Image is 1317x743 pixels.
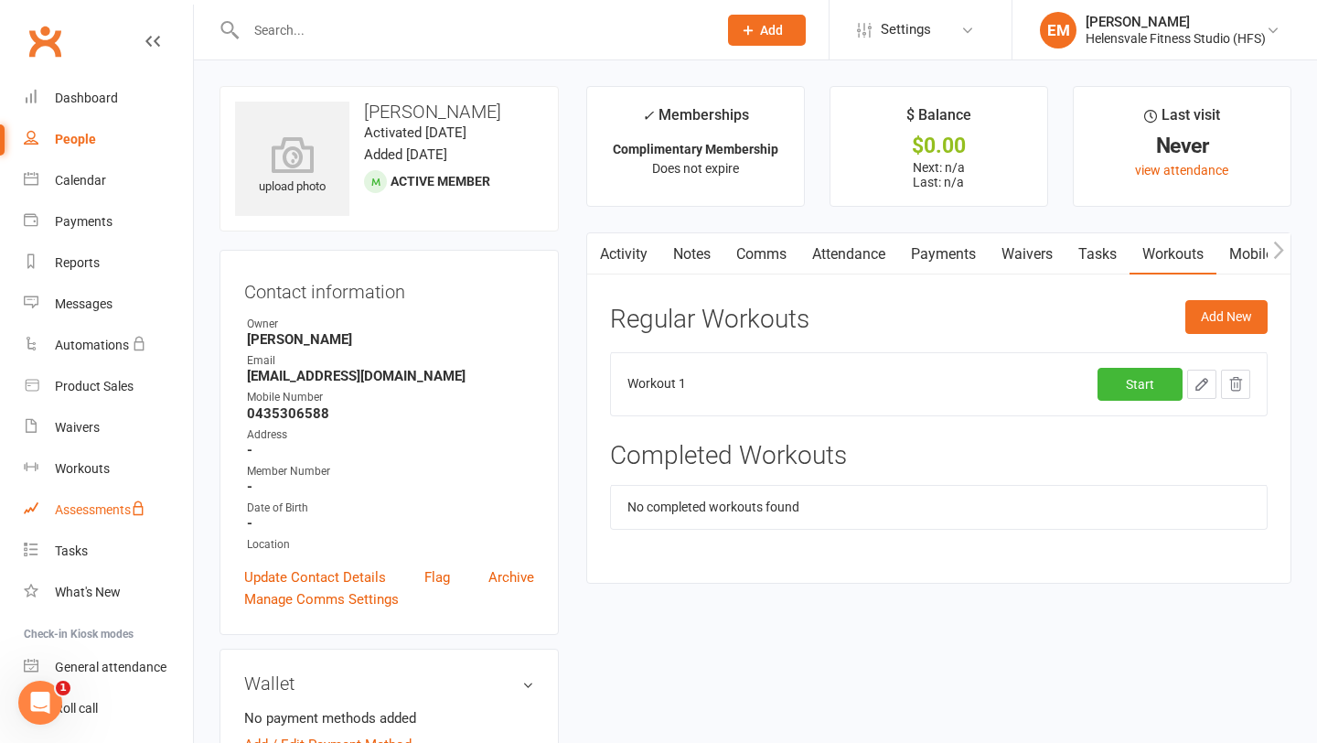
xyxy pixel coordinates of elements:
[587,233,660,275] a: Activity
[55,544,88,558] div: Tasks
[55,338,129,352] div: Automations
[1040,12,1076,48] div: EM
[613,142,778,156] strong: Complimentary Membership
[247,442,534,458] strong: -
[728,15,806,46] button: Add
[488,566,534,588] a: Archive
[55,173,106,188] div: Calendar
[24,572,193,613] a: What's New
[55,379,134,393] div: Product Sales
[989,233,1065,275] a: Waivers
[1135,163,1228,178] a: view attendance
[247,500,534,517] div: Date of Birth
[881,9,931,50] span: Settings
[55,585,121,599] div: What's New
[1097,368,1183,401] a: Start
[642,107,654,124] i: ✓
[24,119,193,160] a: People
[244,588,399,610] a: Manage Comms Settings
[24,688,193,729] a: Roll call
[55,660,166,674] div: General attendance
[24,647,193,688] a: General attendance kiosk mode
[24,284,193,325] a: Messages
[1086,30,1266,47] div: Helensvale Fitness Studio (HFS)
[247,536,534,554] div: Location
[55,420,100,435] div: Waivers
[898,233,989,275] a: Payments
[55,502,145,517] div: Assessments
[760,23,783,38] span: Add
[244,566,386,588] a: Update Contact Details
[247,405,534,422] strong: 0435306588
[1144,103,1220,136] div: Last visit
[24,325,193,366] a: Automations
[55,461,110,476] div: Workouts
[642,103,749,137] div: Memberships
[906,103,971,136] div: $ Balance
[247,352,534,370] div: Email
[247,368,534,384] strong: [EMAIL_ADDRESS][DOMAIN_NAME]
[24,160,193,201] a: Calendar
[247,331,534,348] strong: [PERSON_NAME]
[55,91,118,105] div: Dashboard
[1216,233,1315,275] a: Mobile App
[1130,233,1216,275] a: Workouts
[652,161,739,176] span: Does not expire
[610,442,1268,470] h3: Completed Workouts
[610,306,809,334] h3: Regular Workouts
[235,102,543,122] h3: [PERSON_NAME]
[244,673,534,694] h3: Wallet
[611,485,1267,529] td: No completed workouts found
[247,479,534,495] strong: -
[56,681,70,695] span: 1
[1065,233,1130,275] a: Tasks
[24,448,193,490] a: Workouts
[1185,300,1268,333] button: Add New
[244,275,534,302] h3: Contact information
[847,160,1031,189] p: Next: n/a Last: n/a
[364,146,447,163] time: Added [DATE]
[24,366,193,407] a: Product Sales
[55,255,100,270] div: Reports
[24,490,193,531] a: Assessments
[799,233,898,275] a: Attendance
[22,18,68,64] a: Clubworx
[55,214,112,229] div: Payments
[24,407,193,448] a: Waivers
[723,233,799,275] a: Comms
[660,233,723,275] a: Notes
[247,426,534,444] div: Address
[391,174,490,188] span: Active member
[24,531,193,572] a: Tasks
[24,78,193,119] a: Dashboard
[247,389,534,406] div: Mobile Number
[364,124,466,141] time: Activated [DATE]
[55,296,112,311] div: Messages
[55,132,96,146] div: People
[247,316,534,333] div: Owner
[24,242,193,284] a: Reports
[1086,14,1266,30] div: [PERSON_NAME]
[244,707,534,729] li: No payment methods added
[241,17,704,43] input: Search...
[18,681,62,725] iframe: Intercom live chat
[235,136,349,197] div: upload photo
[24,201,193,242] a: Payments
[247,463,534,480] div: Member Number
[247,515,534,532] strong: -
[611,352,828,415] td: Workout 1
[847,136,1031,156] div: $0.00
[424,566,450,588] a: Flag
[55,701,98,716] div: Roll call
[1090,136,1274,156] div: Never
